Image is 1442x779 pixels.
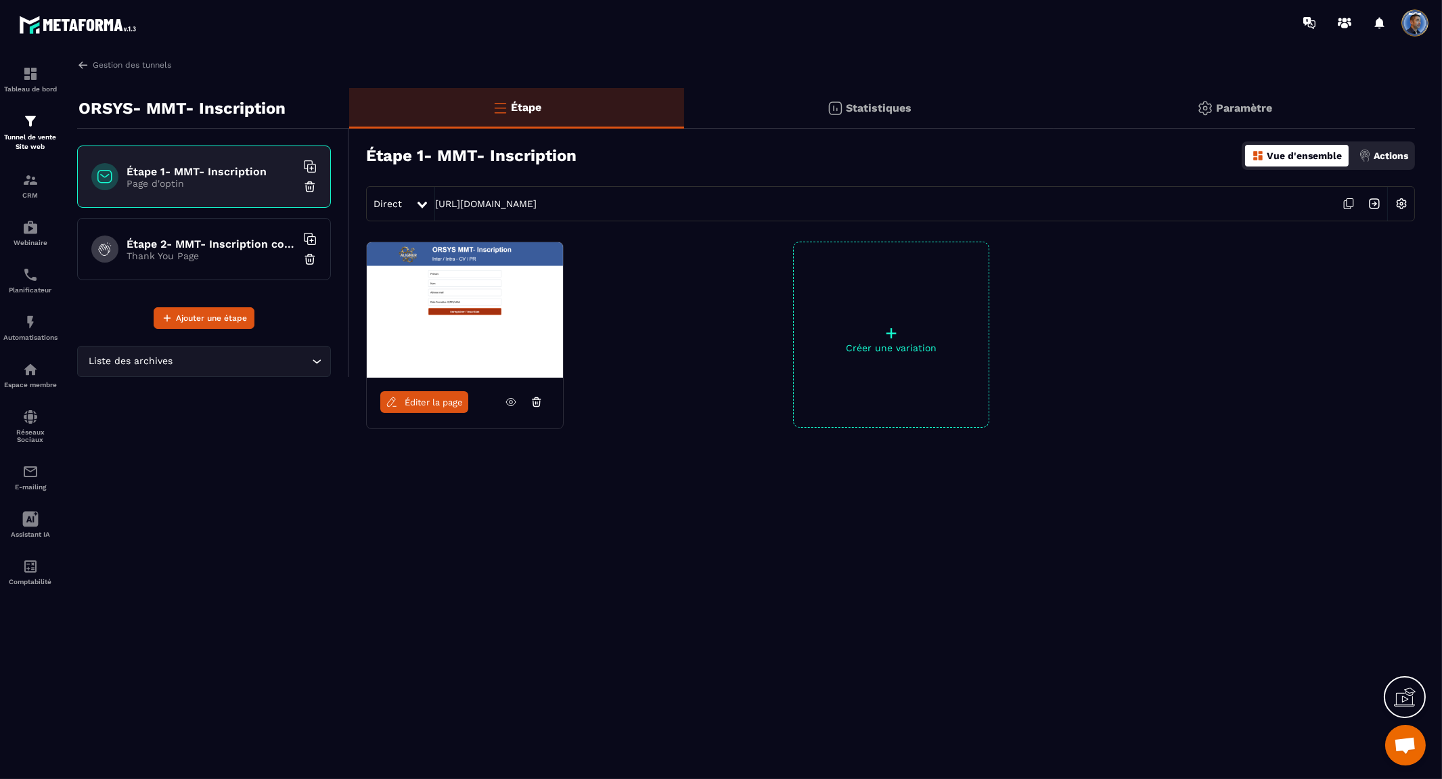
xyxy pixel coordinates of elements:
[1267,150,1342,161] p: Vue d'ensemble
[154,307,254,329] button: Ajouter une étape
[78,95,286,122] p: ORSYS- MMT- Inscription
[3,501,58,548] a: Assistant IA
[3,381,58,388] p: Espace membre
[3,304,58,351] a: automationsautomationsAutomatisations
[22,409,39,425] img: social-network
[3,286,58,294] p: Planificateur
[22,267,39,283] img: scheduler
[1374,150,1408,161] p: Actions
[492,99,508,116] img: bars-o.4a397970.svg
[1359,150,1371,162] img: actions.d6e523a2.png
[847,102,912,114] p: Statistiques
[127,165,296,178] h6: Étape 1- MMT- Inscription
[1361,191,1387,217] img: arrow-next.bcc2205e.svg
[3,334,58,341] p: Automatisations
[512,101,542,114] p: Étape
[1385,725,1426,765] div: Ouvrir le chat
[3,483,58,491] p: E-mailing
[827,100,843,116] img: stats.20deebd0.svg
[1197,100,1213,116] img: setting-gr.5f69749f.svg
[77,346,331,377] div: Search for option
[380,391,468,413] a: Éditer la page
[3,103,58,162] a: formationformationTunnel de vente Site web
[3,399,58,453] a: social-networksocial-networkRéseaux Sociaux
[3,133,58,152] p: Tunnel de vente Site web
[3,548,58,596] a: accountantaccountantComptabilité
[794,324,989,342] p: +
[22,172,39,188] img: formation
[22,113,39,129] img: formation
[77,59,171,71] a: Gestion des tunnels
[127,238,296,250] h6: Étape 2- MMT- Inscription confirmé
[86,354,176,369] span: Liste des archives
[794,342,989,353] p: Créer une variation
[303,252,317,266] img: trash
[3,578,58,585] p: Comptabilité
[435,198,537,209] a: [URL][DOMAIN_NAME]
[22,219,39,236] img: automations
[3,351,58,399] a: automationsautomationsEspace membre
[19,12,141,37] img: logo
[22,66,39,82] img: formation
[405,397,463,407] span: Éditer la page
[3,162,58,209] a: formationformationCRM
[127,178,296,189] p: Page d'optin
[3,192,58,199] p: CRM
[374,198,402,209] span: Direct
[127,250,296,261] p: Thank You Page
[3,239,58,246] p: Webinaire
[1389,191,1414,217] img: setting-w.858f3a88.svg
[3,209,58,257] a: automationsautomationsWebinaire
[3,85,58,93] p: Tableau de bord
[303,180,317,194] img: trash
[3,55,58,103] a: formationformationTableau de bord
[367,242,563,378] img: image
[22,314,39,330] img: automations
[176,354,309,369] input: Search for option
[3,453,58,501] a: emailemailE-mailing
[22,361,39,378] img: automations
[22,464,39,480] img: email
[3,531,58,538] p: Assistant IA
[77,59,89,71] img: arrow
[1252,150,1264,162] img: dashboard-orange.40269519.svg
[1217,102,1273,114] p: Paramètre
[176,311,247,325] span: Ajouter une étape
[366,146,577,165] h3: Étape 1- MMT- Inscription
[22,558,39,575] img: accountant
[3,257,58,304] a: schedulerschedulerPlanificateur
[3,428,58,443] p: Réseaux Sociaux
